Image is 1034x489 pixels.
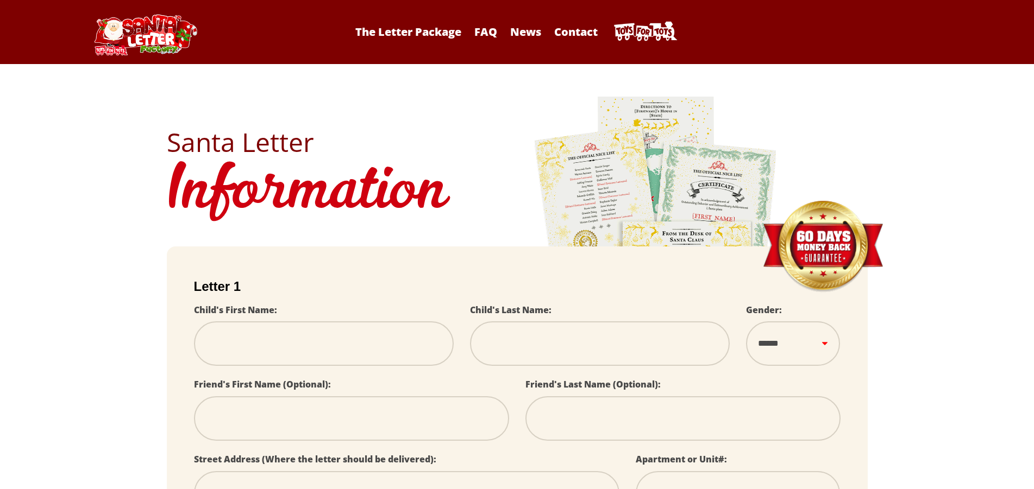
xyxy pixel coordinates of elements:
label: Gender: [746,304,782,316]
label: Friend's First Name (Optional): [194,378,331,390]
label: Child's Last Name: [470,304,552,316]
label: Friend's Last Name (Optional): [525,378,661,390]
img: Santa Letter Logo [91,14,199,55]
a: The Letter Package [350,24,467,39]
h2: Letter 1 [194,279,841,294]
iframe: Opens a widget where you can find more information [964,456,1023,484]
h1: Information [167,155,868,230]
a: News [505,24,547,39]
label: Street Address (Where the letter should be delivered): [194,453,436,465]
label: Apartment or Unit#: [636,453,727,465]
a: FAQ [469,24,503,39]
h2: Santa Letter [167,129,868,155]
label: Child's First Name: [194,304,277,316]
img: Money Back Guarantee [762,200,884,293]
a: Contact [549,24,603,39]
img: letters.png [534,95,778,398]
